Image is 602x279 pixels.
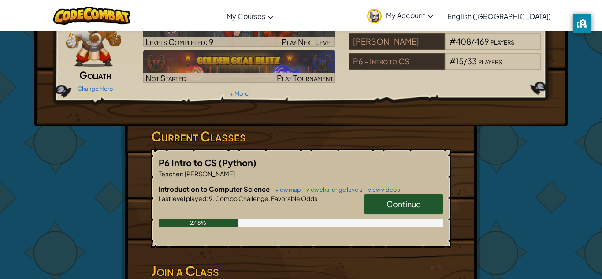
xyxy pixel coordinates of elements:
span: (Python) [219,157,256,168]
span: Teacher [159,170,182,178]
span: 15 [456,56,464,66]
span: P6 Intro to CS [159,157,219,168]
div: P6 - Intro to CS [349,53,445,70]
span: Play Next Level [282,37,333,47]
div: [PERSON_NAME] [349,33,445,50]
a: view map [271,186,301,193]
span: / [464,56,467,66]
img: goliath-pose.png [66,14,121,67]
span: / [471,36,475,46]
span: Introduction to Computer Science [159,185,271,193]
span: Favorable Odds [270,194,317,202]
span: # [450,36,456,46]
button: privacy banner [573,14,591,33]
span: Not Started [145,73,186,83]
img: avatar [367,9,382,23]
img: Golden Goal [143,50,336,83]
a: [PERSON_NAME]#408/469players [349,42,541,52]
span: My Courses [227,11,265,21]
span: : [182,170,184,178]
a: English ([GEOGRAPHIC_DATA]) [443,4,555,28]
div: 27.8% [159,219,238,227]
a: Change Hero [78,85,113,92]
span: My Account [386,11,433,20]
span: [PERSON_NAME] [184,170,235,178]
span: 469 [475,36,489,46]
span: players [491,36,514,46]
span: # [450,56,456,66]
span: : [206,194,208,202]
a: view videos [364,186,400,193]
a: My Courses [222,4,278,28]
a: view challenge levels [302,186,363,193]
a: + More [230,90,249,97]
a: My Account [363,2,438,30]
span: 9. Combo Challenge. [208,194,270,202]
span: 33 [467,56,477,66]
span: players [478,56,502,66]
span: Goliath [79,69,111,81]
span: English ([GEOGRAPHIC_DATA]) [447,11,551,21]
span: Last level played [159,194,206,202]
span: Levels Completed: 9 [145,37,214,47]
a: P6 - Intro to CS#15/33players [349,62,541,72]
img: CodeCombat logo [53,7,130,25]
span: Play Tournament [277,73,333,83]
span: Continue [386,199,421,209]
h3: Current Classes [151,126,451,146]
a: Not StartedPlay Tournament [143,50,336,83]
span: 408 [456,36,471,46]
